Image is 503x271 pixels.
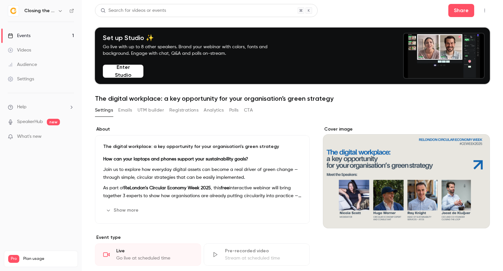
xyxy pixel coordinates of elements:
[138,105,164,115] button: UTM builder
[47,119,60,125] span: new
[323,126,490,133] label: Cover image
[8,6,19,16] img: Closing the Loop
[66,134,74,140] iframe: Noticeable Trigger
[17,104,27,111] span: Help
[8,32,30,39] div: Events
[17,133,42,140] span: What's new
[101,7,166,14] div: Search for videos or events
[221,186,229,190] strong: free
[103,184,302,200] p: As part of , this interactive webinar will bring together 3 experts to show how organisations are...
[103,65,143,78] button: Enter Studio
[229,105,239,115] button: Polls
[8,255,19,263] span: Pro
[103,34,283,42] h4: Set up Studio ✨
[244,105,253,115] button: CTA
[124,186,211,190] strong: ReLondon’s Circular Economy Week 2025
[24,8,55,14] h6: Closing the Loop
[204,243,310,266] div: Pre-recorded videoStream at scheduled time
[448,4,474,17] button: Share
[103,44,283,57] p: Go live with up to 8 other speakers. Brand your webinar with colors, fonts and background. Engage...
[103,143,302,150] p: The digital workplace: a key opportunity for your organisation’s green strategy
[116,248,193,254] div: Live
[95,126,310,133] label: About
[169,105,198,115] button: Registrations
[17,118,43,125] a: SpeakerHub
[225,255,302,261] div: Stream at scheduled time
[116,255,193,261] div: Go live at scheduled time
[8,104,74,111] li: help-dropdown-opener
[323,126,490,228] section: Cover image
[8,61,37,68] div: Audience
[103,166,302,181] p: Join us to explore how everyday digital assets can become a real driver of green change — through...
[95,105,113,115] button: Settings
[204,105,224,115] button: Analytics
[8,47,31,53] div: Videos
[225,248,302,254] div: Pre-recorded video
[95,243,201,266] div: LiveGo live at scheduled time
[103,157,248,161] strong: How can your laptops and phones support your sustainability goals?
[8,76,34,82] div: Settings
[95,234,310,241] p: Event type
[95,94,490,102] h1: The digital workplace: a key opportunity for your organisation’s green strategy
[23,256,74,261] span: Plan usage
[103,205,142,216] button: Show more
[118,105,132,115] button: Emails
